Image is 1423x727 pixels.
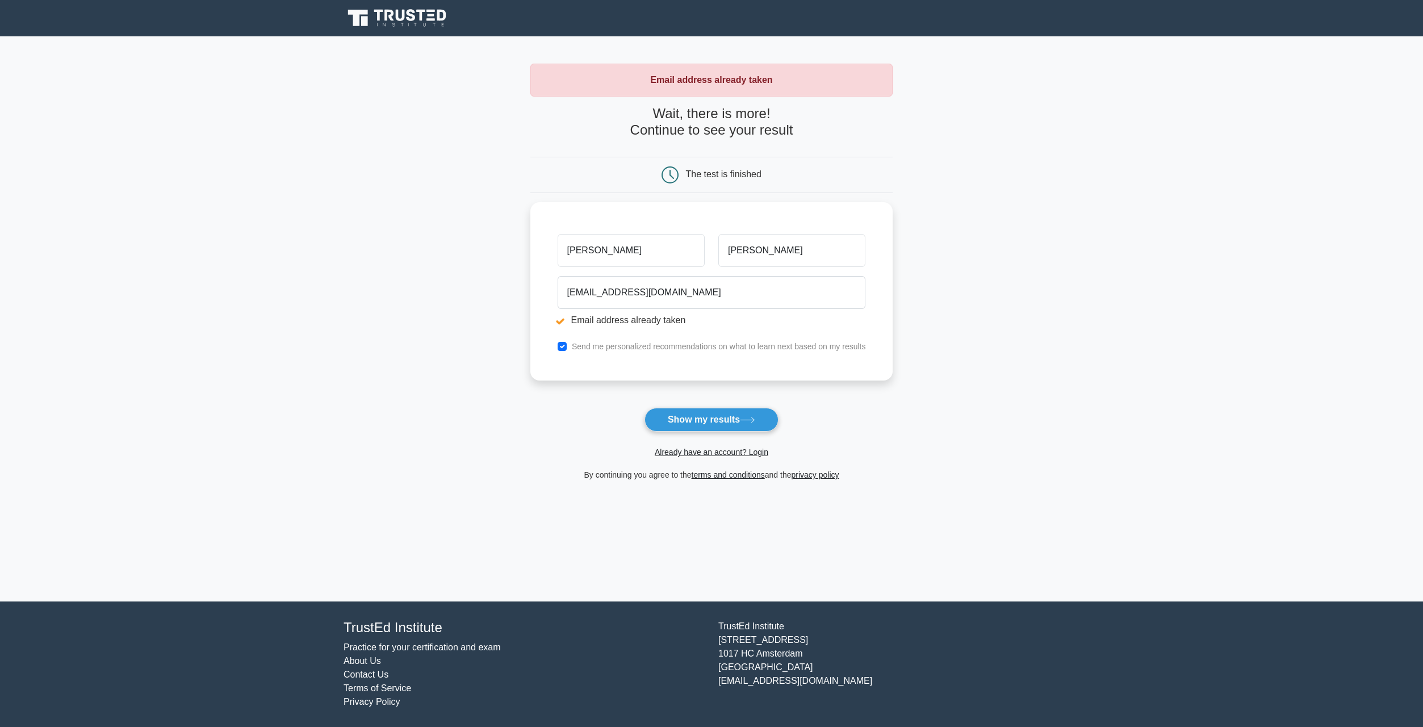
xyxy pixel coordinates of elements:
div: TrustEd Institute [STREET_ADDRESS] 1017 HC Amsterdam [GEOGRAPHIC_DATA] [EMAIL_ADDRESS][DOMAIN_NAME] [712,620,1086,709]
button: Show my results [644,408,779,432]
div: By continuing you agree to the and the [524,468,900,482]
a: About Us [344,656,381,666]
h4: TrustEd Institute [344,620,705,636]
a: Practice for your certification and exam [344,642,501,652]
a: Privacy Policy [344,697,400,707]
a: Terms of Service [344,683,411,693]
div: The test is finished [686,169,761,179]
input: Email [558,276,866,309]
a: Already have an account? Login [655,448,768,457]
li: Email address already taken [558,314,866,327]
label: Send me personalized recommendations on what to learn next based on my results [572,342,866,351]
a: Contact Us [344,670,388,679]
input: First name [558,234,705,267]
strong: Email address already taken [650,75,772,85]
h4: Wait, there is more! Continue to see your result [530,106,893,139]
a: privacy policy [792,470,839,479]
input: Last name [718,234,865,267]
a: terms and conditions [692,470,765,479]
